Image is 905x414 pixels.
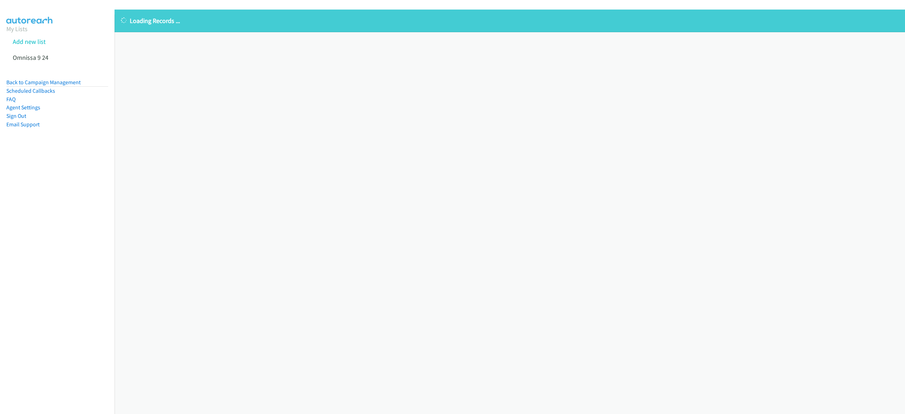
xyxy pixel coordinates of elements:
a: Omnissa 9 24 [13,53,48,62]
p: Loading Records ... [121,16,899,25]
a: Scheduled Callbacks [6,87,55,94]
a: Email Support [6,121,40,128]
a: FAQ [6,96,16,103]
a: My Lists [6,25,28,33]
a: Agent Settings [6,104,40,111]
a: Add new list [13,38,46,46]
a: Back to Campaign Management [6,79,81,86]
a: Sign Out [6,113,26,119]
